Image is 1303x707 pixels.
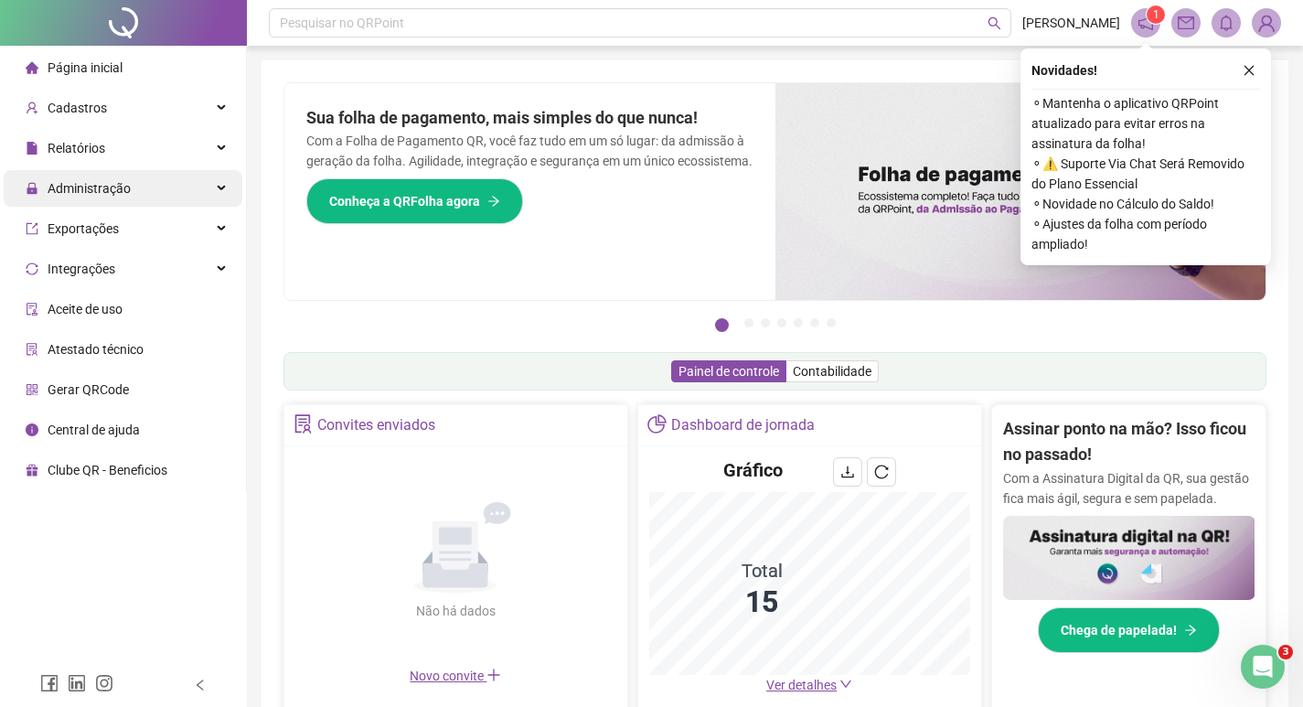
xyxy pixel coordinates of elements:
[48,302,123,316] span: Aceite de uso
[48,101,107,115] span: Cadastros
[40,674,59,692] span: facebook
[48,463,167,477] span: Clube QR - Beneficios
[1003,468,1255,509] p: Com a Assinatura Digital da QR, sua gestão fica mais ágil, segura e sem papelada.
[410,669,501,683] span: Novo convite
[26,102,38,114] span: user-add
[647,414,667,434] span: pie-chart
[317,410,435,441] div: Convites enviados
[766,678,852,692] a: Ver detalhes down
[777,318,786,327] button: 4
[1031,194,1260,214] span: ⚬ Novidade no Cálculo do Saldo!
[48,382,129,397] span: Gerar QRCode
[874,465,889,479] span: reload
[1061,620,1177,640] span: Chega de papelada!
[744,318,753,327] button: 2
[306,131,753,171] p: Com a Folha de Pagamento QR, você faz tudo em um só lugar: da admissão à geração da folha. Agilid...
[306,105,753,131] h2: Sua folha de pagamento, mais simples do que nunca!
[793,364,871,379] span: Contabilidade
[671,410,815,441] div: Dashboard de jornada
[26,222,38,235] span: export
[1038,607,1220,653] button: Chega de papelada!
[827,318,836,327] button: 7
[1153,8,1159,21] span: 1
[26,383,38,396] span: qrcode
[194,679,207,691] span: left
[1178,15,1194,31] span: mail
[48,262,115,276] span: Integrações
[810,318,819,327] button: 6
[766,678,837,692] span: Ver detalhes
[1022,13,1120,33] span: [PERSON_NAME]
[48,181,131,196] span: Administração
[840,465,855,479] span: download
[1003,516,1255,600] img: banner%2F02c71560-61a6-44d4-94b9-c8ab97240462.png
[48,221,119,236] span: Exportações
[26,262,38,275] span: sync
[306,178,523,224] button: Conheça a QRFolha agora
[48,60,123,75] span: Página inicial
[95,674,113,692] span: instagram
[1147,5,1165,24] sup: 1
[723,457,783,483] h4: Gráfico
[48,423,140,437] span: Central de ajuda
[775,83,1266,300] img: banner%2F8d14a306-6205-4263-8e5b-06e9a85ad873.png
[761,318,770,327] button: 3
[48,342,144,357] span: Atestado técnico
[26,182,38,195] span: lock
[1003,416,1255,468] h2: Assinar ponto na mão? Isso ficou no passado!
[839,678,852,691] span: down
[26,343,38,356] span: solution
[1031,214,1260,254] span: ⚬ Ajustes da folha com período ampliado!
[329,191,480,211] span: Conheça a QRFolha agora
[48,141,105,155] span: Relatórios
[294,414,313,434] span: solution
[678,364,779,379] span: Painel de controle
[1218,15,1234,31] span: bell
[1031,93,1260,154] span: ⚬ Mantenha o aplicativo QRPoint atualizado para evitar erros na assinatura da folha!
[68,674,86,692] span: linkedin
[26,423,38,436] span: info-circle
[487,195,500,208] span: arrow-right
[715,318,729,332] button: 1
[26,61,38,74] span: home
[26,303,38,316] span: audit
[371,601,539,621] div: Não há dados
[26,464,38,477] span: gift
[26,142,38,155] span: file
[1031,60,1097,80] span: Novidades !
[1184,624,1197,637] span: arrow-right
[1253,9,1280,37] img: 62853
[1241,645,1285,689] iframe: Intercom live chat
[1137,15,1154,31] span: notification
[988,16,1001,30] span: search
[1278,645,1293,659] span: 3
[794,318,803,327] button: 5
[486,668,501,682] span: plus
[1031,154,1260,194] span: ⚬ ⚠️ Suporte Via Chat Será Removido do Plano Essencial
[1243,64,1255,77] span: close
